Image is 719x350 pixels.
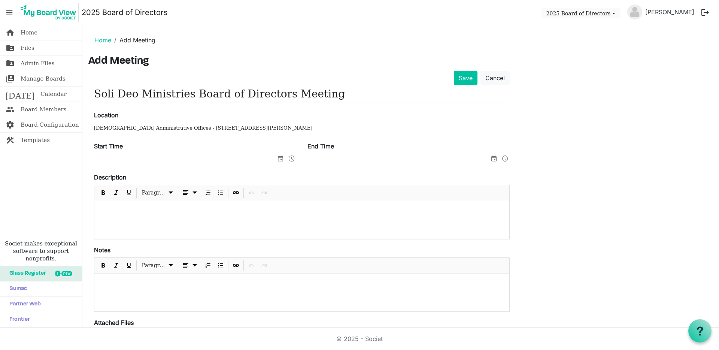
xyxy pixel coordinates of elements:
[178,185,202,201] div: Alignments
[82,5,168,20] a: 2025 Board of Directors
[40,87,63,102] span: Calendar
[216,188,226,197] button: Bulleted List
[230,258,242,274] div: Insert Link
[111,188,121,197] button: Italic
[139,188,176,197] button: Paragraph dropdownbutton
[21,25,36,40] span: Home
[21,133,47,148] span: Templates
[21,56,50,71] span: Admin Files
[642,4,697,19] a: [PERSON_NAME]
[2,5,16,19] span: menu
[6,40,15,55] span: folder_shared
[18,3,79,22] img: My Board View Logo
[6,133,15,148] span: construction
[6,71,15,86] span: switch_account
[142,261,166,270] span: Paragraph
[231,261,241,270] button: Insert Link
[178,258,202,274] div: Alignments
[124,188,134,197] button: Underline
[98,188,109,197] button: Bold
[230,185,242,201] div: Insert Link
[124,261,134,270] button: Underline
[122,185,135,201] div: Underline
[6,281,27,296] span: Sumac
[122,258,135,274] div: Underline
[18,3,82,22] a: My Board View Logo
[480,71,510,85] a: Cancel
[697,4,713,20] button: logout
[97,258,110,274] div: Bold
[201,185,214,201] div: Numbered List
[138,185,178,201] div: Formats
[6,117,15,132] span: settings
[88,55,713,68] h3: Add Meeting
[549,8,620,18] button: 2025 Board of Directors dropdownbutton
[94,318,134,327] label: Attached Files
[214,258,227,274] div: Bulleted List
[94,36,111,44] a: Home
[489,154,498,163] span: select
[61,271,72,276] div: new
[21,71,60,86] span: Manage Boards
[142,188,166,197] span: Paragraph
[21,117,70,132] span: Board Configuration
[110,258,122,274] div: Italic
[98,261,109,270] button: Bold
[97,185,110,201] div: Bold
[21,40,33,55] span: Files
[94,173,126,182] label: Description
[6,312,30,327] span: Frontier
[94,85,510,103] input: Title
[6,266,46,281] span: Glass Register
[139,261,176,270] button: Paragraph dropdownbutton
[21,102,60,117] span: Board Members
[6,102,15,117] span: people
[216,261,226,270] button: Bulleted List
[6,25,15,40] span: home
[94,142,123,151] label: Start Time
[231,188,241,197] button: Insert Link
[6,297,41,312] span: Partner Web
[201,258,214,274] div: Numbered List
[203,188,213,197] button: Numbered List
[94,111,118,120] label: Location
[111,261,121,270] button: Italic
[111,36,155,45] li: Add Meeting
[6,56,15,71] span: folder_shared
[6,87,34,102] span: [DATE]
[3,240,79,262] span: Societ makes exceptional software to support nonprofits.
[179,261,200,270] button: dropdownbutton
[203,261,213,270] button: Numbered List
[94,245,110,254] label: Notes
[454,71,477,85] button: Save
[110,185,122,201] div: Italic
[138,258,178,274] div: Formats
[214,185,227,201] div: Bulleted List
[179,188,200,197] button: dropdownbutton
[307,142,334,151] label: End Time
[336,335,383,343] a: © 2025 - Societ
[276,154,285,163] span: select
[627,4,642,19] img: no-profile-picture.svg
